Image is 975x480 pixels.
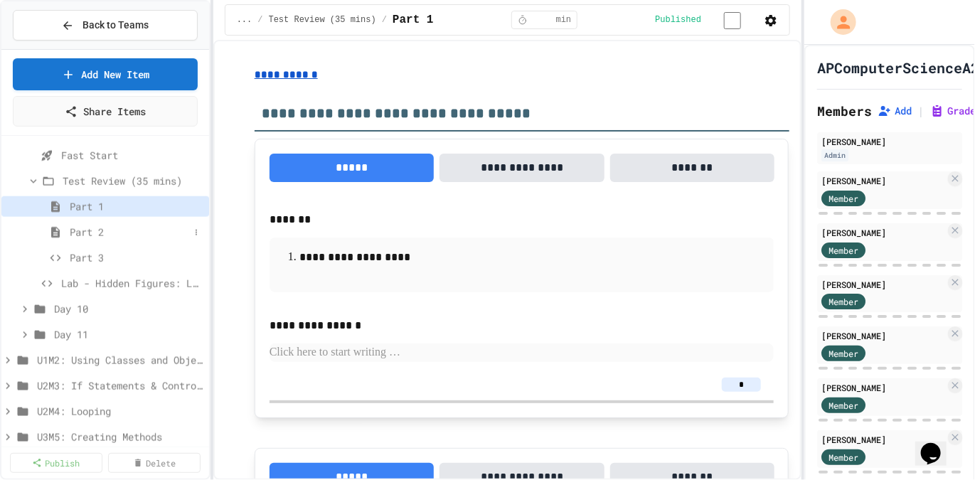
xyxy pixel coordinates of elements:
button: Back to Teams [13,10,198,41]
span: Fast Start [61,148,203,163]
span: U1M2: Using Classes and Objects [37,353,203,368]
span: Day 11 [54,327,203,342]
a: Publish [10,453,102,473]
span: U3M5: Creating Methods [37,430,203,444]
a: Share Items [13,96,198,127]
div: [PERSON_NAME] [821,329,945,342]
button: Add [878,104,912,118]
button: More options [189,225,203,240]
span: Member [829,451,858,464]
span: U2M3: If Statements & Control Flow [37,378,203,393]
span: | [917,102,925,119]
span: Test Review (35 mins) [269,14,376,26]
span: / [382,14,387,26]
span: Test Review (35 mins) [63,174,203,188]
span: Published [655,14,701,26]
a: Delete [108,453,201,473]
div: [PERSON_NAME] [821,381,945,394]
span: min [556,14,572,26]
span: Back to Teams [82,18,149,33]
span: Member [829,295,858,308]
span: Member [829,192,858,205]
span: Part 1 [393,11,434,28]
iframe: chat widget [915,423,961,466]
span: / [257,14,262,26]
div: [PERSON_NAME] [821,278,945,291]
span: Member [829,347,858,360]
a: Add New Item [13,58,198,90]
span: Member [829,399,858,412]
div: Admin [821,149,848,161]
span: ... [237,14,252,26]
span: U2M4: Looping [37,404,203,419]
input: publish toggle [707,12,758,29]
div: [PERSON_NAME] [821,433,945,446]
div: Content is published and visible to students [655,11,758,28]
span: Part 1 [70,199,203,214]
span: Day 10 [54,302,203,316]
span: Member [829,244,858,257]
span: Lab - Hidden Figures: Launch Weight Calculator [61,276,203,291]
div: [PERSON_NAME] [821,174,945,187]
div: [PERSON_NAME] [821,135,958,148]
h2: Members [817,101,872,121]
div: [PERSON_NAME] [821,226,945,239]
span: Part 3 [70,250,203,265]
div: My Account [816,6,860,38]
span: Part 2 [70,225,189,240]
